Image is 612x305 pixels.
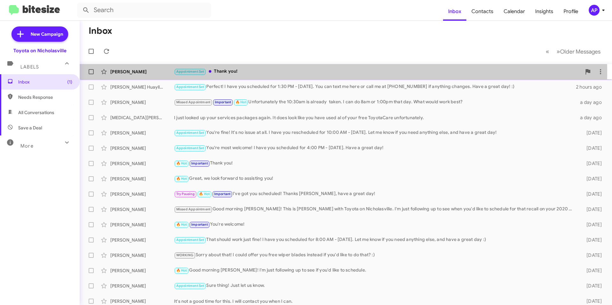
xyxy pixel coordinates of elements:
div: Sorry about that! I could offer you free wiper blades instead if you'd like to do that? :) [174,251,576,259]
div: [PERSON_NAME] [110,283,174,289]
span: Missed Appointment [176,207,211,211]
div: Good morning [PERSON_NAME]! This is [PERSON_NAME] with Toyota on Nicholasville. I'm just followin... [174,206,576,213]
div: [PERSON_NAME] [110,69,174,75]
input: Search [77,3,211,18]
div: Thank you! [174,68,581,75]
div: [PERSON_NAME] [110,252,174,258]
span: Important [214,192,231,196]
div: Perfect! I have you scheduled for 1:30 PM - [DATE]. You can text me here or call me at [PHONE_NUM... [174,83,576,91]
div: Thank you! [174,160,576,167]
span: New Campaign [31,31,63,37]
a: Profile [558,2,583,21]
div: [DATE] [576,252,607,258]
button: Previous [542,45,553,58]
div: [PERSON_NAME] Huayllani-[PERSON_NAME] [110,84,174,90]
a: Contacts [466,2,499,21]
span: 🔥 Hot [236,100,246,104]
div: [DATE] [576,145,607,151]
div: Sure thing! Just let us know. [174,282,576,289]
div: [DATE] [576,237,607,243]
div: Great, we look forward to assisting you! [174,175,576,182]
div: Good morning [PERSON_NAME]! I'm just following up to see if you'd like to schedule. [174,267,576,274]
div: [DATE] [576,160,607,167]
div: [PERSON_NAME] [110,206,174,213]
div: You're most welcome! I have you scheduled for 4:00 PM - [DATE]. Have a great day! [174,144,576,152]
a: Calendar [499,2,530,21]
div: [DATE] [576,191,607,197]
span: Important [215,100,231,104]
span: Older Messages [560,48,601,55]
span: 🔥 Hot [176,161,187,165]
div: [PERSON_NAME] [110,267,174,274]
div: [DATE] [576,176,607,182]
span: Appointment Set [176,85,204,89]
div: [DATE] [576,221,607,228]
div: [PERSON_NAME] [110,145,174,151]
div: Toyota on Nicholasville [13,47,67,54]
div: [DATE] [576,267,607,274]
div: a day ago [576,114,607,121]
div: I've got you scheduled! Thanks [PERSON_NAME], have a great day! [174,190,576,198]
span: 🔥 Hot [176,222,187,227]
span: WORKING [176,253,193,257]
div: [PERSON_NAME] [110,130,174,136]
span: 🔥 Hot [176,177,187,181]
nav: Page navigation example [542,45,604,58]
div: AP [589,5,600,16]
div: [DATE] [576,283,607,289]
div: [PERSON_NAME] [110,160,174,167]
button: Next [553,45,604,58]
span: Appointment Set [176,238,204,242]
span: (1) [67,79,72,85]
span: Missed Appointment [176,100,211,104]
span: Appointment Set [176,69,204,74]
button: AP [583,5,605,16]
div: [DATE] [576,206,607,213]
div: [MEDICAL_DATA][PERSON_NAME] [110,114,174,121]
span: Important [191,161,208,165]
span: Appointment Set [176,131,204,135]
span: Try Pausing [176,192,195,196]
a: New Campaign [11,26,68,42]
span: More [20,143,33,149]
div: Unfortunately the 10:30am is already taken. I can do 8am or 1:00pm that day. What would work best? [174,98,576,106]
span: Labels [20,64,39,70]
div: [PERSON_NAME] [110,298,174,304]
div: It's not a good time for this. I will contact you when I can. [174,298,576,304]
span: » [557,47,560,55]
a: Inbox [443,2,466,21]
span: Appointment Set [176,284,204,288]
span: Important [191,222,208,227]
div: [DATE] [576,298,607,304]
span: 🔥 Hot [176,268,187,272]
span: Appointment Set [176,146,204,150]
div: [PERSON_NAME] [110,176,174,182]
span: Save a Deal [18,125,42,131]
div: [PERSON_NAME] [110,221,174,228]
div: [PERSON_NAME] [110,191,174,197]
div: 2 hours ago [576,84,607,90]
span: Needs Response [18,94,72,100]
h1: Inbox [89,26,112,36]
a: Insights [530,2,558,21]
div: a day ago [576,99,607,105]
span: Inbox [18,79,72,85]
span: « [546,47,549,55]
div: You're welcome! [174,221,576,228]
div: [PERSON_NAME] [110,99,174,105]
div: That should work just fine! I have you scheduled for 8:00 AM - [DATE]. Let me know if you need an... [174,236,576,243]
div: You're fine! It's no issue at all. I have you rescheduled for 10:00 AM - [DATE]. Let me know if y... [174,129,576,136]
span: 🔥 Hot [199,192,210,196]
span: All Conversations [18,109,54,116]
div: I just looked up your services packages again. It does look like you have used al of your free To... [174,114,576,121]
div: [PERSON_NAME] [110,237,174,243]
div: [DATE] [576,130,607,136]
